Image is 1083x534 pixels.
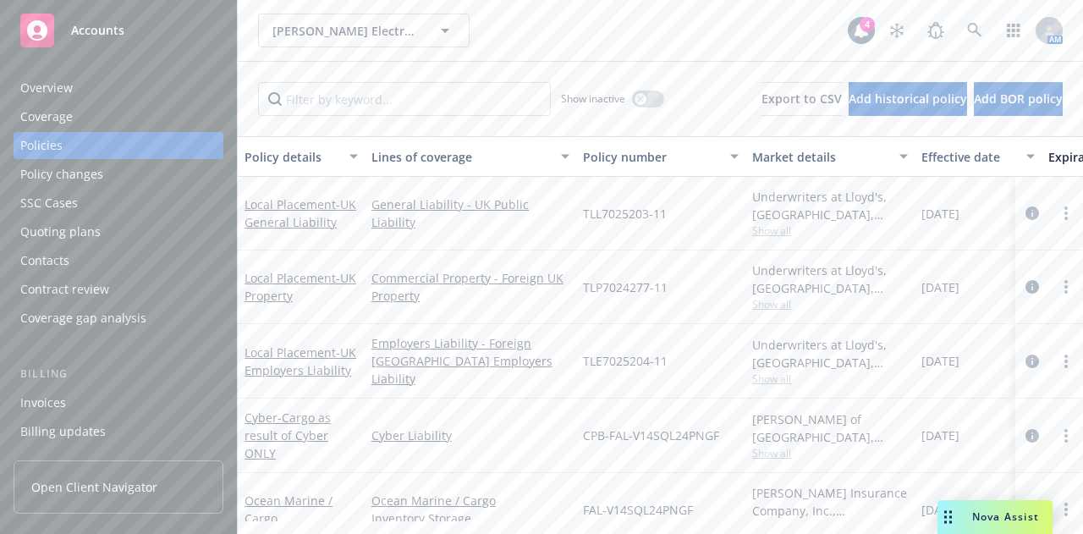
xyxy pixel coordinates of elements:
a: circleInformation [1022,499,1042,520]
span: TLL7025203-11 [583,205,667,223]
div: Underwriters at Lloyd's, [GEOGRAPHIC_DATA], [PERSON_NAME] of [GEOGRAPHIC_DATA], Berkley Technolog... [752,261,908,297]
a: circleInformation [1022,351,1042,372]
span: Add BOR policy [974,91,1063,107]
a: Invoices [14,389,223,416]
span: Show all [752,297,908,311]
div: Quoting plans [20,218,101,245]
div: [PERSON_NAME] Insurance Company, Inc., [PERSON_NAME] Group, [PERSON_NAME] Cargo [752,484,908,520]
span: Show all [752,372,908,386]
a: Ocean Marine / Cargo [245,493,333,526]
span: CPB-FAL-V14SQL24PNGF [583,427,719,444]
div: Underwriters at Lloyd's, [GEOGRAPHIC_DATA], [PERSON_NAME] of [GEOGRAPHIC_DATA], Berkley Technolog... [752,188,908,223]
div: Policies [20,132,63,159]
div: [PERSON_NAME] of [GEOGRAPHIC_DATA], [PERSON_NAME] Cargo [752,410,908,446]
a: more [1056,426,1076,446]
div: Invoices [20,389,66,416]
a: Coverage gap analysis [14,305,223,332]
input: Filter by keyword... [258,82,551,116]
a: Switch app [997,14,1031,47]
a: Report a Bug [919,14,953,47]
span: Show all [752,520,908,534]
div: Policy changes [20,161,103,188]
a: circleInformation [1022,203,1042,223]
a: SSC Cases [14,190,223,217]
span: Open Client Navigator [31,478,157,496]
div: Drag to move [937,500,959,534]
span: Nova Assist [972,509,1039,524]
a: circleInformation [1022,277,1042,297]
div: SSC Cases [20,190,78,217]
a: Ocean Marine / Cargo [371,492,569,509]
button: Add historical policy [849,82,967,116]
a: General Liability - UK Public Liability [371,195,569,231]
a: Policy changes [14,161,223,188]
a: Coverage [14,103,223,130]
a: Search [958,14,992,47]
span: [DATE] [921,501,959,519]
a: Local Placement [245,270,356,304]
button: Effective date [915,136,1042,177]
a: Contract review [14,276,223,303]
button: Market details [745,136,915,177]
div: Coverage [20,103,73,130]
div: Lines of coverage [371,148,551,166]
span: [DATE] [921,427,959,444]
span: [DATE] [921,278,959,296]
button: Policy number [576,136,745,177]
a: Policies [14,132,223,159]
a: more [1056,351,1076,372]
a: Quoting plans [14,218,223,245]
span: Show all [752,223,908,238]
div: 4 [860,17,875,32]
a: Employers Liability - Foreign [GEOGRAPHIC_DATA] Employers Liability [371,334,569,388]
span: TLP7024277-11 [583,278,668,296]
span: [PERSON_NAME] Electronics, Inc. [272,22,419,40]
span: Show inactive [561,91,625,106]
a: more [1056,277,1076,297]
a: more [1056,499,1076,520]
div: Policy number [583,148,720,166]
span: - Cargo as result of Cyber ONLY [245,410,331,461]
a: circleInformation [1022,426,1042,446]
button: [PERSON_NAME] Electronics, Inc. [258,14,470,47]
button: Export to CSV [761,82,842,116]
button: Add BOR policy [974,82,1063,116]
a: Local Placement [245,344,356,378]
span: [DATE] [921,205,959,223]
div: Billing updates [20,418,106,445]
div: Coverage gap analysis [20,305,146,332]
a: Overview [14,74,223,102]
a: Commercial Property - Foreign UK Property [371,269,569,305]
div: Overview [20,74,73,102]
div: Contacts [20,247,69,274]
span: TLE7025204-11 [583,352,668,370]
a: Local Placement [245,196,356,230]
span: FAL-V14SQL24PNGF [583,501,693,519]
span: [DATE] [921,352,959,370]
div: Effective date [921,148,1016,166]
a: Billing updates [14,418,223,445]
div: Market details [752,148,889,166]
span: - UK Employers Liability [245,344,356,378]
a: Accounts [14,7,223,54]
a: more [1056,203,1076,223]
a: Contacts [14,247,223,274]
button: Nova Assist [937,500,1053,534]
button: Lines of coverage [365,136,576,177]
div: Billing [14,366,223,383]
a: Cyber [245,410,331,461]
button: Policy details [238,136,365,177]
span: Show all [752,446,908,460]
div: Contract review [20,276,109,303]
span: Export to CSV [761,91,842,107]
span: Add historical policy [849,91,967,107]
a: Cyber Liability [371,427,569,444]
div: Underwriters at Lloyd's, [GEOGRAPHIC_DATA], [PERSON_NAME] of [GEOGRAPHIC_DATA], Berkley Technolog... [752,336,908,372]
div: Policy details [245,148,339,166]
a: Inventory Storage [371,509,569,527]
span: Accounts [71,24,124,37]
a: Stop snowing [880,14,914,47]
